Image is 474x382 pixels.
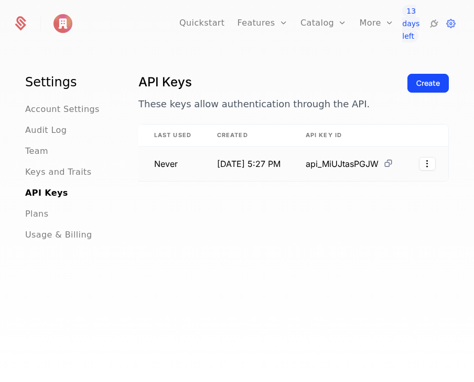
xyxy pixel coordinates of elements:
nav: Main [25,74,113,241]
a: Plans [25,208,48,220]
span: 13 days left [402,5,419,42]
a: Settings [445,17,457,30]
a: Team [25,145,48,158]
a: 13 days left [402,5,424,42]
th: API Key ID [293,125,406,147]
td: [DATE] 5:27 PM [204,147,293,181]
th: Last Used [142,125,204,147]
button: Select action [419,157,436,171]
button: Create [407,74,449,93]
a: Account Settings [25,103,100,116]
th: Created [204,125,293,147]
span: api_MiUJtasPGJW [306,158,379,170]
h1: API Keys [138,74,399,91]
div: Create [416,78,440,88]
a: Usage & Billing [25,229,92,241]
img: Adham Ahmed [53,14,72,33]
a: Integrations [428,17,440,30]
p: These keys allow authentication through the API. [138,97,399,111]
a: API Keys [25,187,68,199]
td: Never [142,147,204,181]
h1: Settings [25,74,113,91]
a: Keys and Traits [25,166,91,178]
a: Audit Log [25,124,67,137]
